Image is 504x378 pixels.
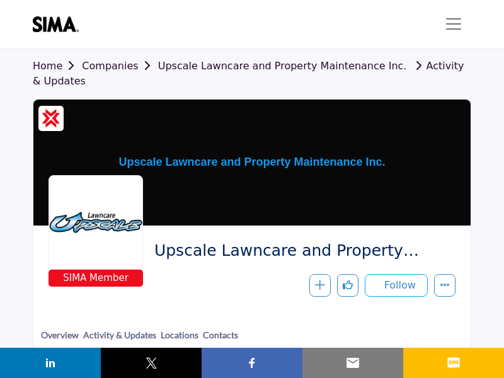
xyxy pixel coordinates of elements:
[154,241,446,261] span: Upscale Lawncare and Property Maintenance Inc.
[33,16,85,32] img: site Logo
[144,355,159,370] img: twitter sharing button
[365,274,428,297] button: Follow
[158,60,407,72] a: Upscale Lawncare and Property Maintenance Inc.
[83,328,157,353] a: Activity & Updates
[33,60,82,72] a: Home
[202,328,239,352] a: Contacts
[42,109,60,128] img: CSP Certified
[337,274,358,297] button: Like
[160,328,199,352] a: Locations
[40,328,79,352] a: Overview
[118,100,385,226] h1: Upscale Lawncare and Property Maintenance Inc.
[51,271,140,285] span: SIMA Member
[436,11,471,37] button: Toggle navigation
[43,355,58,370] img: linkedin sharing button
[446,355,461,370] img: sms sharing button
[82,60,157,72] a: Companies
[434,274,455,297] button: More details
[345,355,360,370] img: email sharing button
[244,355,260,370] img: facebook sharing button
